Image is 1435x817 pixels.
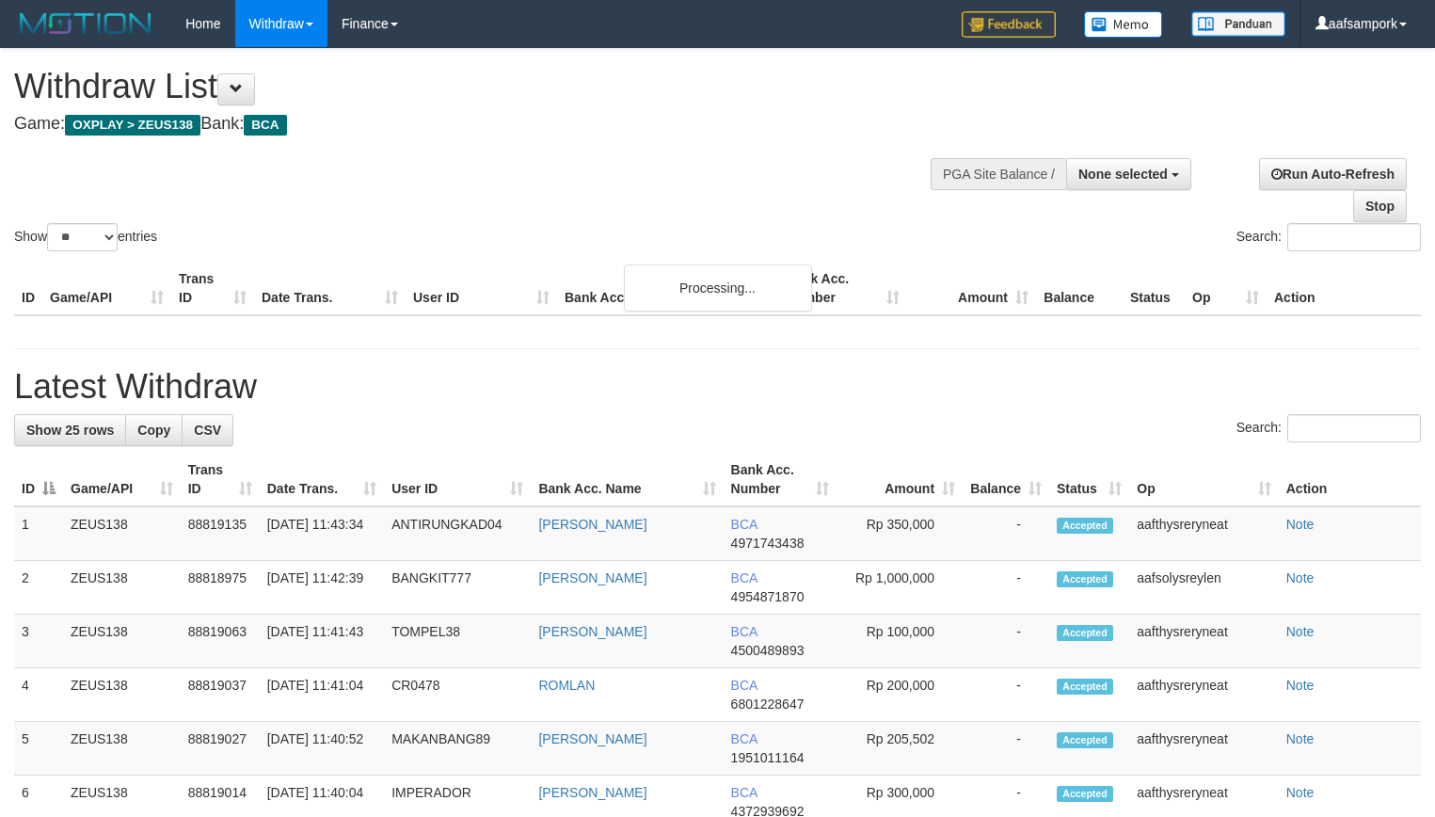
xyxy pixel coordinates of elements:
[1287,223,1421,251] input: Search:
[14,615,63,668] td: 3
[963,722,1049,776] td: -
[557,262,778,315] th: Bank Acc. Name
[181,453,260,506] th: Trans ID: activate to sort column ascending
[384,453,531,506] th: User ID: activate to sort column ascending
[384,668,531,722] td: CR0478
[731,589,805,604] span: Copy 4954871870 to clipboard
[1286,731,1315,746] a: Note
[1057,518,1113,534] span: Accepted
[14,262,42,315] th: ID
[538,570,646,585] a: [PERSON_NAME]
[384,722,531,776] td: MAKANBANG89
[14,223,157,251] label: Show entries
[384,615,531,668] td: TOMPEL38
[731,697,805,712] span: Copy 6801228647 to clipboard
[14,414,126,446] a: Show 25 rows
[1286,517,1315,532] a: Note
[137,423,170,438] span: Copy
[1286,785,1315,800] a: Note
[384,561,531,615] td: BANGKIT777
[1049,453,1129,506] th: Status: activate to sort column ascending
[837,506,963,561] td: Rp 350,000
[63,722,181,776] td: ZEUS138
[125,414,183,446] a: Copy
[538,517,646,532] a: [PERSON_NAME]
[171,262,254,315] th: Trans ID
[63,561,181,615] td: ZEUS138
[1279,453,1421,506] th: Action
[837,722,963,776] td: Rp 205,502
[14,668,63,722] td: 4
[14,722,63,776] td: 5
[1185,262,1267,315] th: Op
[624,264,812,312] div: Processing...
[1057,786,1113,802] span: Accepted
[1236,414,1421,442] label: Search:
[837,668,963,722] td: Rp 200,000
[837,453,963,506] th: Amount: activate to sort column ascending
[963,453,1049,506] th: Balance: activate to sort column ascending
[1129,615,1278,668] td: aafthysreryneat
[260,722,384,776] td: [DATE] 11:40:52
[1036,262,1123,315] th: Balance
[65,115,200,136] span: OXPLAY > ZEUS138
[778,262,907,315] th: Bank Acc. Number
[260,615,384,668] td: [DATE] 11:41:43
[931,158,1066,190] div: PGA Site Balance /
[1057,732,1113,748] span: Accepted
[1057,571,1113,587] span: Accepted
[1353,190,1407,222] a: Stop
[14,68,938,105] h1: Withdraw List
[963,668,1049,722] td: -
[731,785,757,800] span: BCA
[837,615,963,668] td: Rp 100,000
[963,506,1049,561] td: -
[1286,624,1315,639] a: Note
[538,678,595,693] a: ROMLAN
[963,615,1049,668] td: -
[538,624,646,639] a: [PERSON_NAME]
[1129,506,1278,561] td: aafthysreryneat
[14,506,63,561] td: 1
[1259,158,1407,190] a: Run Auto-Refresh
[254,262,406,315] th: Date Trans.
[194,423,221,438] span: CSV
[260,561,384,615] td: [DATE] 11:42:39
[1286,570,1315,585] a: Note
[260,506,384,561] td: [DATE] 11:43:34
[1286,678,1315,693] a: Note
[1129,668,1278,722] td: aafthysreryneat
[181,506,260,561] td: 88819135
[181,615,260,668] td: 88819063
[1057,679,1113,695] span: Accepted
[837,561,963,615] td: Rp 1,000,000
[731,624,757,639] span: BCA
[63,615,181,668] td: ZEUS138
[538,731,646,746] a: [PERSON_NAME]
[962,11,1056,38] img: Feedback.jpg
[531,453,723,506] th: Bank Acc. Name: activate to sort column ascending
[406,262,557,315] th: User ID
[1129,722,1278,776] td: aafthysreryneat
[538,785,646,800] a: [PERSON_NAME]
[1123,262,1185,315] th: Status
[1236,223,1421,251] label: Search:
[26,423,114,438] span: Show 25 rows
[14,561,63,615] td: 2
[42,262,171,315] th: Game/API
[63,506,181,561] td: ZEUS138
[244,115,286,136] span: BCA
[1066,158,1191,190] button: None selected
[1084,11,1163,38] img: Button%20Memo.svg
[731,643,805,658] span: Copy 4500489893 to clipboard
[731,731,757,746] span: BCA
[14,115,938,134] h4: Game: Bank:
[963,561,1049,615] td: -
[181,668,260,722] td: 88819037
[14,368,1421,406] h1: Latest Withdraw
[63,453,181,506] th: Game/API: activate to sort column ascending
[182,414,233,446] a: CSV
[260,453,384,506] th: Date Trans.: activate to sort column ascending
[731,678,757,693] span: BCA
[731,750,805,765] span: Copy 1951011164 to clipboard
